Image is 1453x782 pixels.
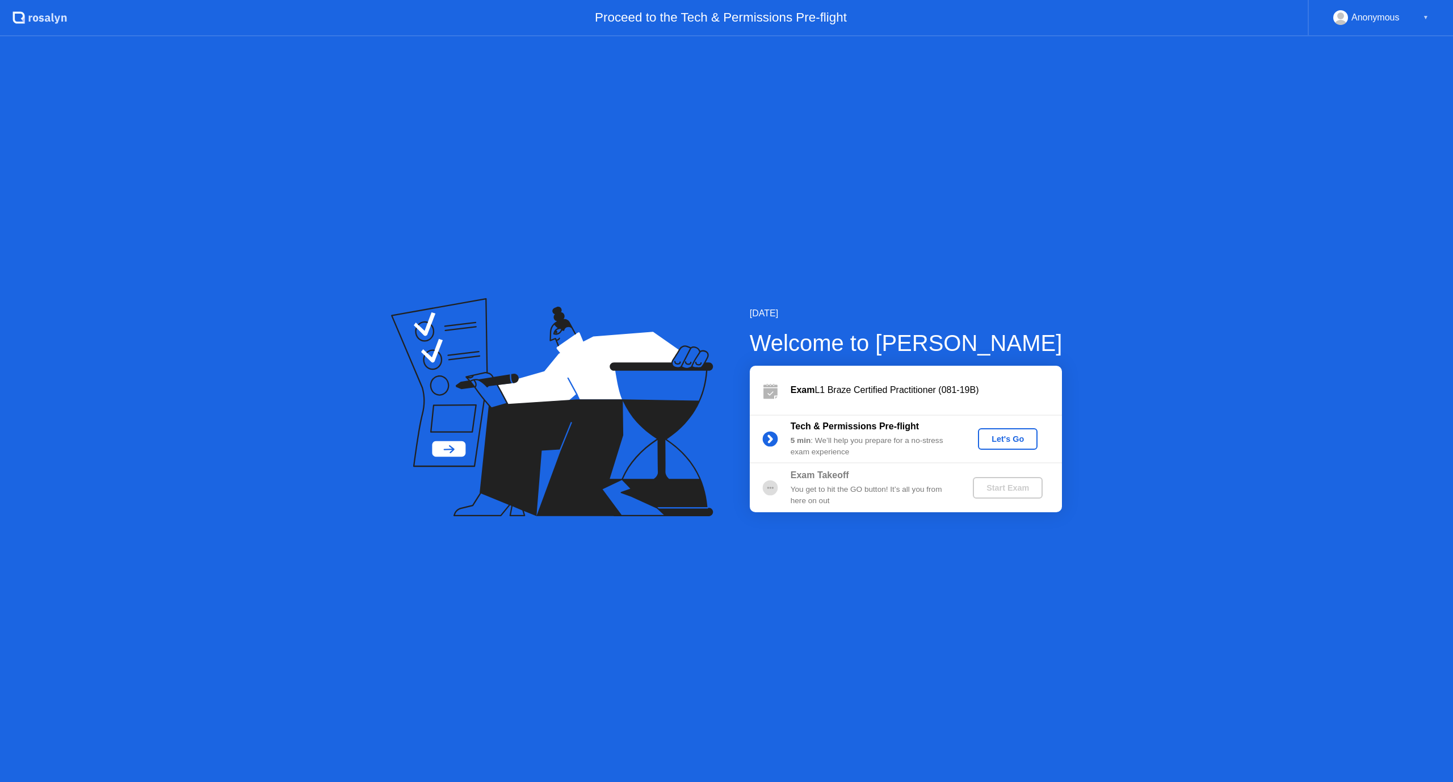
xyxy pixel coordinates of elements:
[1351,10,1400,25] div: Anonymous
[791,385,815,395] b: Exam
[978,428,1038,450] button: Let's Go
[973,477,1043,499] button: Start Exam
[750,307,1063,320] div: [DATE]
[791,436,811,445] b: 5 min
[791,383,1062,397] div: L1 Braze Certified Practitioner (081-19B)
[791,435,954,458] div: : We’ll help you prepare for a no-stress exam experience
[977,483,1038,492] div: Start Exam
[750,326,1063,360] div: Welcome to [PERSON_NAME]
[791,421,919,431] b: Tech & Permissions Pre-flight
[791,484,954,507] div: You get to hit the GO button! It’s all you from here on out
[1423,10,1429,25] div: ▼
[791,470,849,480] b: Exam Takeoff
[982,434,1033,444] div: Let's Go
